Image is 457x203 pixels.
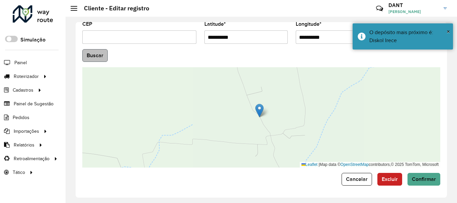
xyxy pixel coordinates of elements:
span: Painel [14,59,27,66]
span: Cadastros [13,87,33,94]
span: Retroalimentação [14,155,50,162]
img: Marker [255,104,264,117]
span: Confirmar [412,176,436,182]
button: Close [447,26,450,36]
span: Painel de Sugestão [14,100,54,107]
label: CEP [82,20,92,28]
label: Latitude [204,20,226,28]
button: Cancelar [342,173,372,186]
span: Excluir [382,176,398,182]
button: Excluir [377,173,402,186]
a: Leaflet [301,162,317,167]
span: Relatórios [14,141,34,148]
span: | [318,162,319,167]
span: Roteirizador [14,73,39,80]
span: × [447,28,450,35]
div: O depósito mais próximo é: Diskol Irece [369,28,448,44]
h3: DANT [388,2,439,8]
span: Importações [14,128,39,135]
button: Buscar [82,49,108,62]
button: Confirmar [407,173,440,186]
span: [PERSON_NAME] [388,9,439,15]
label: Simulação [20,36,45,44]
h2: Cliente - Editar registro [77,5,149,12]
span: Pedidos [13,114,29,121]
span: Tático [13,169,25,176]
span: Cancelar [346,176,368,182]
label: Longitude [296,20,322,28]
a: Contato Rápido [372,1,387,16]
a: OpenStreetMap [341,162,369,167]
div: Map data © contributors,© 2025 TomTom, Microsoft [300,162,440,168]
